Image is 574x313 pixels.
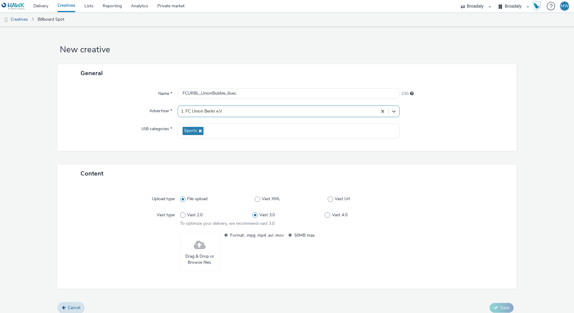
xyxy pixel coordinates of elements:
[183,253,216,266] span: Drag & Drop or Browse files.
[180,221,275,226] span: To optimize your delivery, we recommend vast 3.0
[410,91,414,97] div: Maximum 255 characters
[184,128,197,134] span: Sports
[154,210,177,218] label: Vast type
[187,212,203,218] span: Vast 2.0
[500,305,509,311] span: Save
[561,2,569,11] div: MW
[532,1,544,11] a: Hawk Academy
[35,12,67,27] a: Billboard Spot
[68,305,80,311] span: Cancel
[187,196,207,202] span: File upload
[178,88,400,99] input: Name
[149,193,177,202] label: Upload type
[80,169,103,178] span: Content
[294,232,348,239] span: 50MB max
[230,232,284,239] span: Format: .mpg .mp4 .avi .mov
[332,212,347,218] span: Vast 4.0
[259,212,275,218] span: Vast 3.0
[532,1,541,11] img: Hawk Academy
[156,88,175,97] label: Name *
[2,2,25,10] img: undefined Logo
[3,17,9,23] img: dooh
[139,123,175,132] label: IAB categories *
[401,91,408,97] span: 230
[490,303,514,313] button: Save
[335,196,350,202] span: Vast Url
[57,44,517,56] h1: New creative
[147,106,175,114] label: Advertiser *
[262,196,280,202] span: Vast XML
[80,69,103,77] span: General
